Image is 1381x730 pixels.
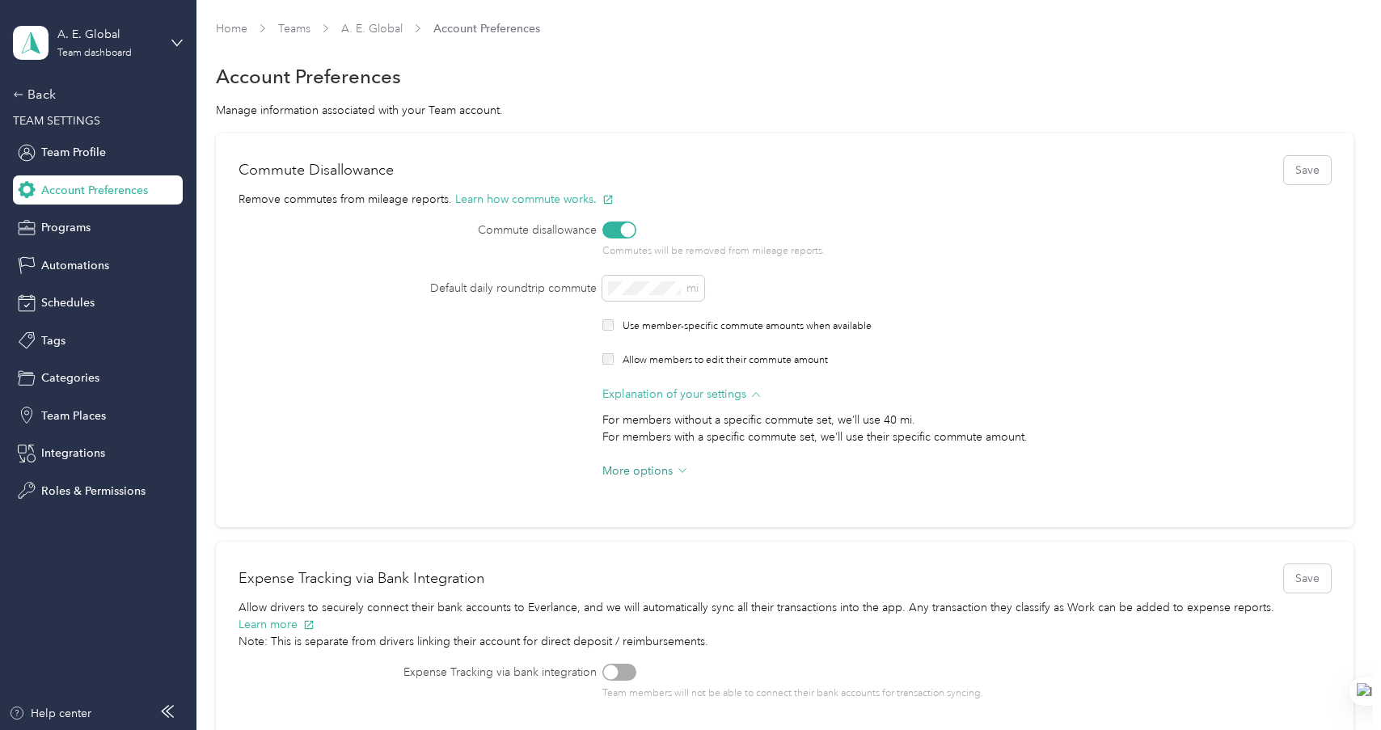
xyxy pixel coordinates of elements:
h2: Commute Disallowance [239,159,394,181]
label: Commute disallowance [239,222,597,238]
button: Learn more [239,616,315,633]
span: Automations [41,257,109,274]
a: Home [216,22,247,36]
button: Save [1284,156,1331,184]
p: Remove commutes from mileage reports. [239,191,1330,222]
span: Expense Tracking via Bank Integration [239,568,484,589]
label: Default daily roundtrip commute [239,280,597,297]
p: Allow members to edit their commute amount [623,353,828,368]
p: For members without a specific commute set, we’ll use 40 mi . [602,411,1240,428]
span: Account Preferences [41,182,148,199]
p: For members with a specific commute set, we’ll use their specific commute amount. [602,428,1240,445]
p: Use member-specific commute amounts when available [623,319,872,334]
p: Note: This is separate from drivers linking their account for direct deposit / reimbursements. [239,633,1330,665]
span: Tags [41,332,65,349]
span: Integrations [41,445,105,462]
div: Back [13,85,175,104]
span: mi [686,281,699,295]
button: Help center [9,705,91,722]
span: Team Profile [41,144,106,161]
span: TEAM SETTINGS [13,114,100,128]
iframe: Everlance-gr Chat Button Frame [1290,639,1381,730]
div: A. E. Global [57,26,158,43]
a: A. E. Global [341,22,403,36]
span: Team Places [41,407,106,424]
span: Programs [41,219,91,236]
span: Schedules [41,294,95,311]
span: Roles & Permissions [41,483,146,500]
div: Manage information associated with your Team account. [216,102,1353,119]
p: Commutes will be removed from mileage reports. [602,244,1240,259]
span: Account Preferences [433,20,540,37]
p: Team members will not be able to connect their bank accounts for transaction syncing. [602,686,1240,701]
span: More options [602,462,673,479]
button: Save [1284,564,1331,593]
span: Explanation of your settings [602,386,746,403]
p: Allow drivers to securely connect their bank accounts to Everlance, and we will automatically syn... [239,599,1330,633]
button: Learn how commute works. [455,191,614,208]
label: Expense Tracking via bank integration [239,664,597,681]
h1: Account Preferences [216,68,401,85]
a: Teams [278,22,310,36]
div: Team dashboard [57,49,132,58]
span: Categories [41,369,99,386]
